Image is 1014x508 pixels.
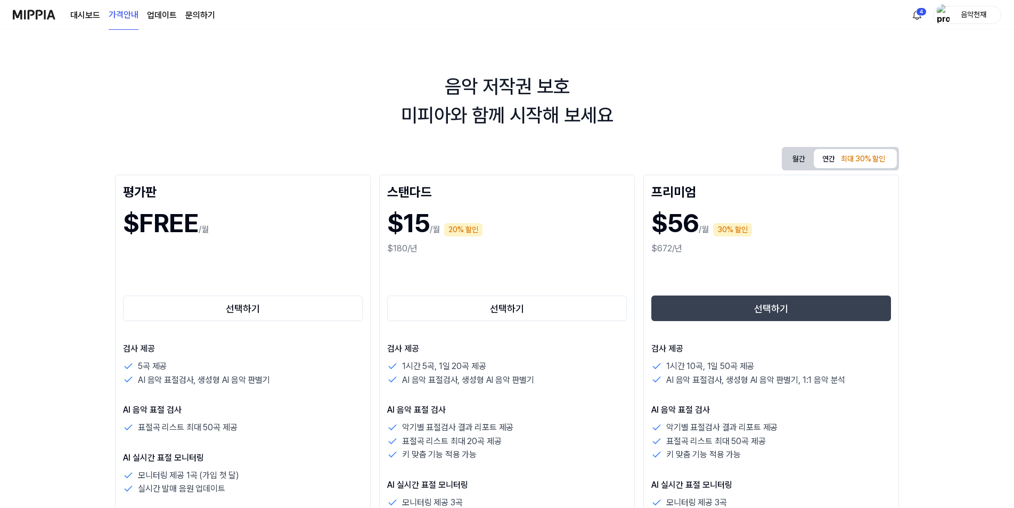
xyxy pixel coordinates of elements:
p: AI 음악 표절검사, 생성형 AI 음악 판별기 [138,373,270,387]
p: 검사 제공 [651,342,891,355]
p: AI 음악 표절 검사 [651,404,891,416]
p: AI 실시간 표절 모니터링 [387,479,627,491]
button: 연간 [814,149,897,168]
p: /월 [199,223,209,236]
button: profile음악천재 [933,6,1001,24]
div: $672/년 [651,242,891,255]
p: 검사 제공 [387,342,627,355]
button: 선택하기 [651,296,891,321]
button: 월간 [784,149,814,169]
p: 악기별 표절검사 결과 리포트 제공 [666,421,778,435]
img: profile [937,4,950,26]
div: 음악천재 [953,9,994,20]
p: 키 맞춤 기능 적용 가능 [402,448,477,462]
div: 스탠다드 [387,183,627,200]
div: 최대 30% 할인 [838,151,888,167]
p: AI 음악 표절검사, 생성형 AI 음악 판별기, 1:1 음악 분석 [666,373,845,387]
div: 30% 할인 [713,223,752,236]
button: 선택하기 [387,296,627,321]
p: 1시간 5곡, 1일 20곡 제공 [402,359,486,373]
p: AI 음악 표절 검사 [387,404,627,416]
div: 4 [916,7,927,16]
p: 1시간 10곡, 1일 50곡 제공 [666,359,754,373]
button: 알림4 [909,6,926,23]
p: 검사 제공 [123,342,363,355]
div: 평가판 [123,183,363,200]
p: 표절곡 리스트 최대 50곡 제공 [666,435,765,448]
p: 모니터링 제공 1곡 (가입 첫 달) [138,469,239,482]
button: 선택하기 [123,296,363,321]
p: AI 실시간 표절 모니터링 [123,452,363,464]
p: /월 [430,223,440,236]
p: AI 음악 표절검사, 생성형 AI 음악 판별기 [402,373,534,387]
div: 프리미엄 [651,183,891,200]
h1: $FREE [123,204,199,242]
p: 5곡 제공 [138,359,167,373]
a: 선택하기 [387,293,627,323]
a: 대시보드 [70,9,100,22]
h1: $15 [387,204,430,242]
p: 키 맞춤 기능 적용 가능 [666,448,741,462]
h1: $56 [651,204,699,242]
a: 가격안내 [109,1,138,30]
p: 표절곡 리스트 최대 50곡 제공 [138,421,237,435]
p: AI 음악 표절 검사 [123,404,363,416]
p: /월 [699,223,709,236]
p: AI 실시간 표절 모니터링 [651,479,891,491]
p: 실시간 발매 음원 업데이트 [138,482,225,496]
div: $180/년 [387,242,627,255]
a: 선택하기 [123,293,363,323]
div: 20% 할인 [444,223,483,236]
img: 알림 [911,9,923,21]
p: 표절곡 리스트 최대 20곡 제공 [402,435,501,448]
a: 업데이트 [147,9,177,22]
a: 문의하기 [185,9,215,22]
p: 악기별 표절검사 결과 리포트 제공 [402,421,513,435]
a: 선택하기 [651,293,891,323]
